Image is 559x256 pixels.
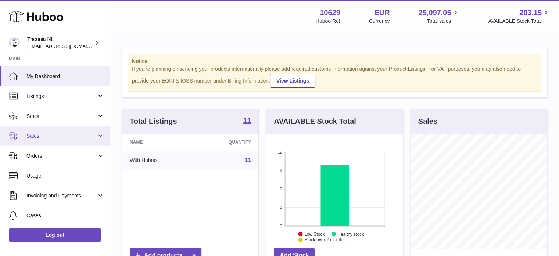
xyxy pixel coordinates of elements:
[316,18,340,25] div: Huboo Ref
[245,157,251,163] a: 11
[26,192,97,199] span: Invoicing and Payments
[418,8,459,25] a: 25,097.05 Total sales
[320,8,340,18] strong: 10629
[280,205,282,210] text: 3
[488,18,550,25] span: AVAILABLE Stock Total
[132,66,537,88] div: If you're planning on sending your products internationally please add required customs informati...
[26,113,97,120] span: Stock
[26,73,104,80] span: My Dashboard
[337,231,364,236] text: Healthy stock
[9,37,20,48] img: info@wholesomegoods.eu
[26,212,104,219] span: Cases
[278,150,282,154] text: 12
[26,152,97,159] span: Orders
[243,117,251,126] a: 11
[274,116,356,126] h3: AVAILABLE Stock Total
[369,18,390,25] div: Currency
[374,8,390,18] strong: EUR
[280,168,282,173] text: 9
[280,224,282,228] text: 0
[26,133,97,140] span: Sales
[194,134,258,151] th: Quantity
[280,187,282,191] text: 6
[304,231,325,236] text: Low Stock
[26,93,97,100] span: Listings
[130,116,177,126] h3: Total Listings
[270,74,315,88] a: View Listings
[26,172,104,179] span: Usage
[488,8,550,25] a: 203.15 AVAILABLE Stock Total
[519,8,542,18] span: 203.15
[122,134,194,151] th: Name
[427,18,459,25] span: Total sales
[9,228,101,242] a: Log out
[122,151,194,170] td: With Huboo
[27,36,93,50] div: Theonia NL
[243,117,251,124] strong: 11
[418,116,437,126] h3: Sales
[27,43,108,49] span: [EMAIL_ADDRESS][DOMAIN_NAME]
[418,8,451,18] span: 25,097.05
[304,237,344,242] text: Stock over 2 months
[132,58,537,65] strong: Notice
